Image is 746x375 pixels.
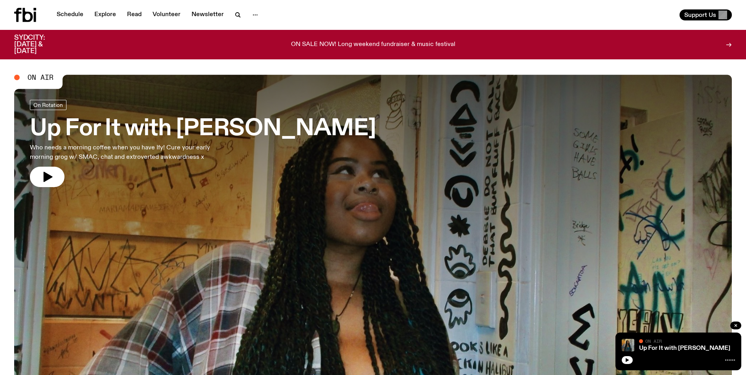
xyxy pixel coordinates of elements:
span: Support Us [684,11,716,18]
a: Up For It with [PERSON_NAME]Who needs a morning coffee when you have Ify! Cure your early morning... [30,100,376,187]
a: Read [122,9,146,20]
a: Newsletter [187,9,228,20]
h3: SYDCITY: [DATE] & [DATE] [14,35,64,55]
span: On Air [645,338,662,344]
a: Schedule [52,9,88,20]
a: Up For It with [PERSON_NAME] [639,345,730,351]
p: ON SALE NOW! Long weekend fundraiser & music festival [291,41,455,48]
button: Support Us [680,9,732,20]
img: Ify - a Brown Skin girl with black braided twists, looking up to the side with her tongue stickin... [622,339,634,351]
p: Who needs a morning coffee when you have Ify! Cure your early morning grog w/ SMAC, chat and extr... [30,143,231,162]
span: On Air [28,74,53,81]
a: On Rotation [30,100,66,110]
a: Volunteer [148,9,185,20]
h3: Up For It with [PERSON_NAME] [30,118,376,140]
span: On Rotation [33,102,63,108]
a: Explore [90,9,121,20]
